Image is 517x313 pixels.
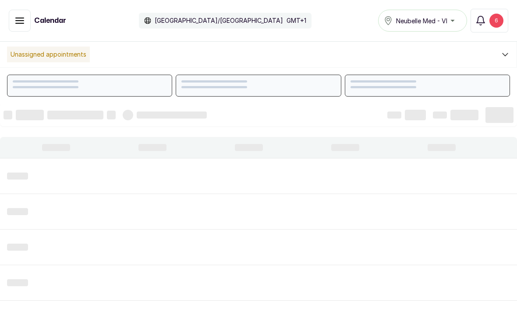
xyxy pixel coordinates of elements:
[7,47,90,62] p: Unassigned appointments
[155,16,283,25] p: [GEOGRAPHIC_DATA]/[GEOGRAPHIC_DATA]
[34,15,66,26] h1: Calendar
[396,16,447,25] span: Neubelle Med - VI
[378,10,467,32] button: Neubelle Med - VI
[471,9,508,32] button: 6
[287,16,306,25] p: GMT+1
[489,14,503,28] div: 6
